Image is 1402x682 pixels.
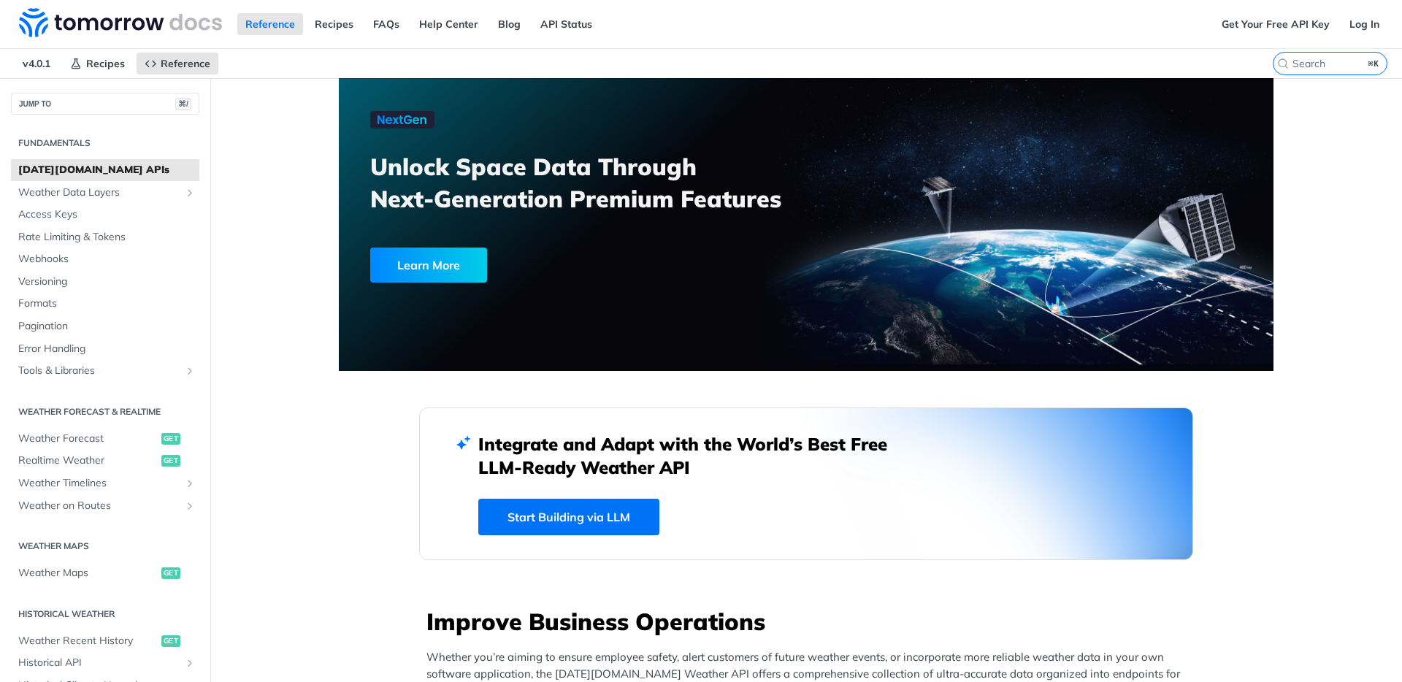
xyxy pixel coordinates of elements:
span: v4.0.1 [15,53,58,74]
div: Learn More [370,248,487,283]
a: Error Handling [11,338,199,360]
a: Historical APIShow subpages for Historical API [11,652,199,674]
a: Versioning [11,271,199,293]
h2: Integrate and Adapt with the World’s Best Free LLM-Ready Weather API [478,432,909,479]
a: Log In [1341,13,1387,35]
a: Learn More [370,248,732,283]
img: Tomorrow.io Weather API Docs [19,8,222,37]
img: NextGen [370,111,434,129]
span: Error Handling [18,342,196,356]
a: Realtime Weatherget [11,450,199,472]
a: Blog [490,13,529,35]
span: Recipes [86,57,125,70]
span: Historical API [18,656,180,670]
a: API Status [532,13,600,35]
span: get [161,635,180,647]
h2: Weather Forecast & realtime [11,405,199,418]
span: Formats [18,296,196,311]
a: Weather TimelinesShow subpages for Weather Timelines [11,472,199,494]
span: Pagination [18,319,196,334]
h3: Improve Business Operations [426,605,1193,637]
h2: Weather Maps [11,540,199,553]
span: Weather on Routes [18,499,180,513]
a: Pagination [11,315,199,337]
a: Formats [11,293,199,315]
span: get [161,455,180,467]
a: Get Your Free API Key [1214,13,1338,35]
h2: Fundamentals [11,137,199,150]
span: Reference [161,57,210,70]
a: Weather Recent Historyget [11,630,199,652]
a: Help Center [411,13,486,35]
button: Show subpages for Weather on Routes [184,500,196,512]
span: Weather Timelines [18,476,180,491]
button: Show subpages for Historical API [184,657,196,669]
kbd: ⌘K [1365,56,1383,71]
a: Weather on RoutesShow subpages for Weather on Routes [11,495,199,517]
a: Weather Mapsget [11,562,199,584]
a: Reference [237,13,303,35]
a: FAQs [365,13,407,35]
span: Versioning [18,275,196,289]
span: Weather Forecast [18,432,158,446]
h2: Historical Weather [11,608,199,621]
svg: Search [1277,58,1289,69]
span: Weather Maps [18,566,158,581]
span: Webhooks [18,252,196,267]
a: Webhooks [11,248,199,270]
span: Tools & Libraries [18,364,180,378]
span: get [161,433,180,445]
a: Reference [137,53,218,74]
a: Rate Limiting & Tokens [11,226,199,248]
span: [DATE][DOMAIN_NAME] APIs [18,163,196,177]
a: Recipes [307,13,361,35]
button: Show subpages for Tools & Libraries [184,365,196,377]
a: Start Building via LLM [478,499,659,535]
span: get [161,567,180,579]
a: Access Keys [11,204,199,226]
span: Weather Data Layers [18,185,180,200]
button: Show subpages for Weather Timelines [184,478,196,489]
a: Weather Data LayersShow subpages for Weather Data Layers [11,182,199,204]
a: Tools & LibrariesShow subpages for Tools & Libraries [11,360,199,382]
a: Recipes [62,53,133,74]
span: Access Keys [18,207,196,222]
button: JUMP TO⌘/ [11,93,199,115]
a: Weather Forecastget [11,428,199,450]
span: ⌘/ [175,98,191,110]
span: Weather Recent History [18,634,158,648]
h3: Unlock Space Data Through Next-Generation Premium Features [370,150,822,215]
span: Rate Limiting & Tokens [18,230,196,245]
a: [DATE][DOMAIN_NAME] APIs [11,159,199,181]
button: Show subpages for Weather Data Layers [184,187,196,199]
span: Realtime Weather [18,453,158,468]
